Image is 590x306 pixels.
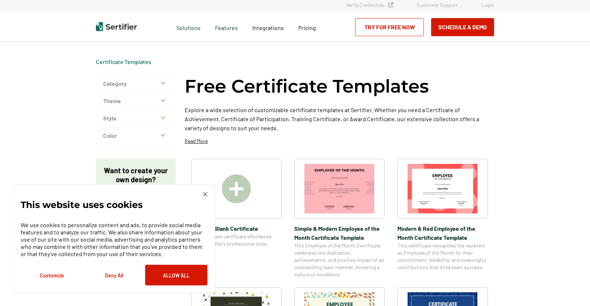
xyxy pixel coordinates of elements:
p: This website uses cookies [21,201,143,208]
span: Features [215,22,238,31]
button: Schedule a Demo [431,18,494,36]
button: Category [96,75,176,92]
img: Create A Blank Certificate [222,174,251,203]
img: Simple & Modern Employee of the Month Certificate Template [304,164,375,213]
p: We use cookies to personalize content and ads, to provide social media features and to analyze ou... [21,221,207,258]
img: Sertifier | Digital Credentialing Platform [96,22,137,31]
a: Pricing [298,22,316,31]
button: Theme [96,92,176,110]
a: Simple & Modern Employee of the Month Certificate TemplateSimple & Modern Employee of the Month C... [294,159,385,278]
span: Simple & Modern Employee of the Month Certificate Template [294,224,385,242]
span: Pricing [298,24,316,31]
p: Explore a wide selection of customizable certificate templates at Sertifier. Whether you need a C... [185,105,494,132]
a: Customer Support [417,2,458,8]
span: This certificate recognizes the recipient as Employee of the Month for their commitment, reliabil... [397,242,488,271]
a: Certificate Templates [96,58,151,65]
button: Allow All [145,265,207,285]
img: Verified [388,3,393,7]
a: Login [481,2,494,8]
a: Verify Credentials [346,2,393,8]
p: Read More [185,137,208,145]
span: Modern & Red Employee of the Month Certificate Template [397,224,488,242]
h1: Free Certificate Templates [185,75,429,98]
span: Create A Blank Certificate [191,224,282,233]
button: Color [96,127,176,144]
a: Try for Free Now [355,18,424,36]
button: Customize [21,265,83,285]
button: Deny All [83,265,145,285]
a: Modern & Red Employee of the Month Certificate TemplateModern & Red Employee of the Month Certifi... [397,159,488,278]
p: Want to create your own design? [103,166,168,184]
img: Cookie Popup Close [203,192,207,196]
span: Integrations [252,24,284,31]
span: Create a blank certificate effortlessly using Sertifier’s professional tools. [191,233,282,247]
div: Breadcrumb [96,58,151,65]
button: Style [96,110,176,127]
span: This Employee of the Month Certificate celebrates the dedication, achievements, and positive impa... [294,242,385,278]
span: Solutions [176,22,201,31]
img: Modern & Red Employee of the Month Certificate Template [408,164,478,213]
a: Integrations [252,22,284,31]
